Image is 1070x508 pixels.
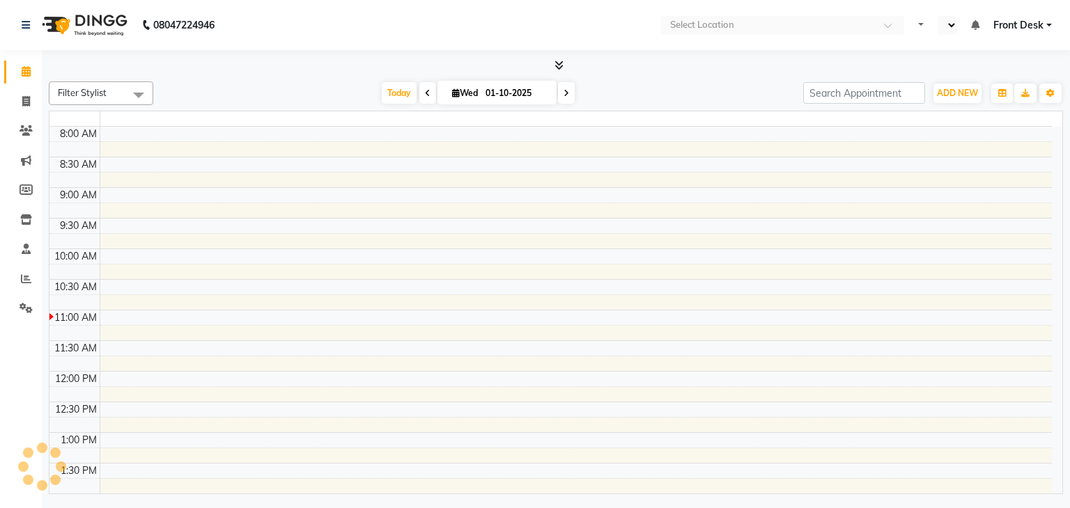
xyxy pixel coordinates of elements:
[57,219,100,233] div: 9:30 AM
[57,157,100,172] div: 8:30 AM
[52,372,100,386] div: 12:00 PM
[52,310,100,325] div: 11:00 AM
[382,82,417,104] span: Today
[52,341,100,356] div: 11:30 AM
[58,87,107,98] span: Filter Stylist
[58,463,100,478] div: 1:30 PM
[153,6,215,45] b: 08047224946
[670,18,734,32] div: Select Location
[52,402,100,417] div: 12:30 PM
[57,188,100,203] div: 9:00 AM
[803,82,925,104] input: Search Appointment
[52,249,100,264] div: 10:00 AM
[481,83,551,104] input: 2025-10-01
[57,127,100,141] div: 8:00 AM
[993,18,1044,33] span: Front Desk
[36,6,131,45] img: logo
[933,84,982,103] button: ADD NEW
[52,280,100,294] div: 10:30 AM
[449,88,481,98] span: Wed
[58,433,100,447] div: 1:00 PM
[937,88,978,98] span: ADD NEW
